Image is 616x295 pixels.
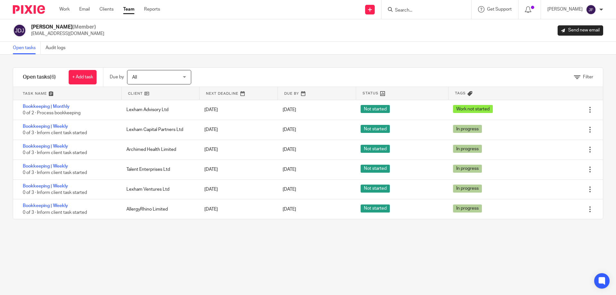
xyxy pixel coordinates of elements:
img: svg%3E [13,24,26,37]
span: In progress [453,125,482,133]
span: In progress [453,145,482,153]
div: [DATE] [198,203,276,216]
span: 0 of 3 · Inform client task started [23,131,87,135]
a: Bookkeeping | Monthly [23,104,70,109]
a: Bookkeeping | Weekly [23,124,68,129]
span: Tags [455,91,466,96]
a: Bookkeeping | Weekly [23,204,68,208]
span: 0 of 3 · Inform client task started [23,210,87,215]
div: Lexham Advisory Ltd [120,103,198,116]
h1: Open tasks [23,74,56,81]
span: [DATE] [283,167,296,172]
span: In progress [453,165,482,173]
span: 0 of 3 · Inform client task started [23,151,87,155]
span: Work not started [453,105,493,113]
div: Lexham Ventures Ltd [120,183,198,196]
a: + Add task [69,70,97,84]
span: (Member) [73,24,96,30]
span: 0 of 3 · Inform client task started [23,170,87,175]
input: Search [394,8,452,13]
a: Audit logs [46,42,70,54]
a: Send new email [558,25,603,36]
h2: [PERSON_NAME] [31,24,104,30]
span: Not started [361,145,390,153]
span: 0 of 2 · Process bookkeeping [23,111,81,116]
span: [DATE] [283,127,296,132]
a: Bookkeeping | Weekly [23,184,68,188]
p: Due by [110,74,124,80]
span: (6) [50,74,56,80]
div: Lexham Capital Partners Ltd [120,123,198,136]
span: Not started [361,185,390,193]
span: [DATE] [283,187,296,192]
span: Not started [361,165,390,173]
a: Reports [144,6,160,13]
a: Bookkeeping | Weekly [23,164,68,169]
div: [DATE] [198,103,276,116]
span: [DATE] [283,147,296,152]
span: In progress [453,185,482,193]
div: [DATE] [198,183,276,196]
a: Team [123,6,134,13]
div: AllergyRhino Limited [120,203,198,216]
span: Status [363,91,379,96]
p: [EMAIL_ADDRESS][DOMAIN_NAME] [31,30,104,37]
span: [DATE] [283,207,296,212]
span: Not started [361,105,390,113]
span: [DATE] [283,108,296,112]
div: Talent Enterprises Ltd [120,163,198,176]
span: Not started [361,204,390,213]
img: svg%3E [586,4,596,15]
span: All [132,75,137,80]
p: [PERSON_NAME] [547,6,583,13]
a: Work [59,6,70,13]
div: Archimed Health Limited [120,143,198,156]
div: [DATE] [198,143,276,156]
div: [DATE] [198,123,276,136]
span: Get Support [487,7,512,12]
a: Clients [99,6,114,13]
a: Bookkeeping | Weekly [23,144,68,149]
span: Not started [361,125,390,133]
span: Filter [583,75,593,79]
img: Pixie [13,5,45,14]
span: In progress [453,204,482,213]
div: [DATE] [198,163,276,176]
a: Open tasks [13,42,41,54]
a: Email [79,6,90,13]
span: 0 of 3 · Inform client task started [23,190,87,195]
